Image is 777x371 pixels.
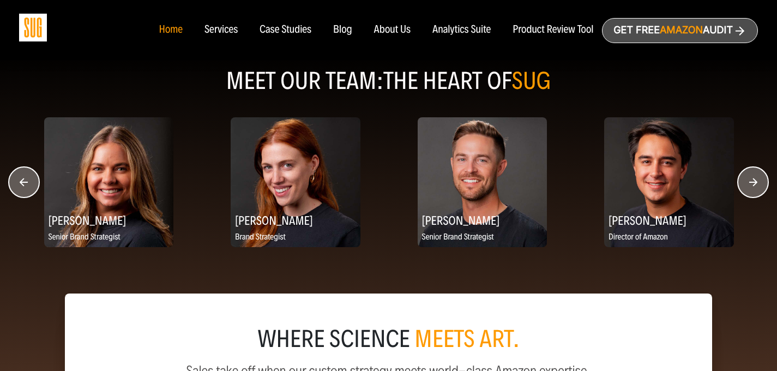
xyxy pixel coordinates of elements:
span: meets art. [414,325,520,354]
p: Senior Brand Strategist [418,231,547,244]
span: Amazon [660,25,703,36]
h2: [PERSON_NAME] [44,210,174,231]
img: Scott Ptaszynski, Senior Brand Strategist [418,117,547,247]
a: Product Review Tool [513,24,593,36]
a: Blog [333,24,352,36]
h2: [PERSON_NAME] [418,210,547,231]
a: Analytics Suite [432,24,491,36]
a: Home [159,24,182,36]
a: Services [204,24,238,36]
h2: [PERSON_NAME] [231,210,360,231]
img: Katie Ritterbush, Senior Brand Strategist [44,117,174,247]
img: Sug [19,14,47,41]
p: Senior Brand Strategist [44,231,174,244]
a: Case Studies [260,24,311,36]
h2: [PERSON_NAME] [604,210,734,231]
a: About Us [374,24,411,36]
img: Emily Kozel, Brand Strategist [231,117,360,247]
span: SUG [512,67,551,95]
p: Director of Amazon [604,231,734,244]
a: Get freeAmazonAudit [602,18,758,43]
div: where science [91,328,686,350]
img: Alex Peck, Director of Amazon [604,117,734,247]
p: Brand Strategist [231,231,360,244]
